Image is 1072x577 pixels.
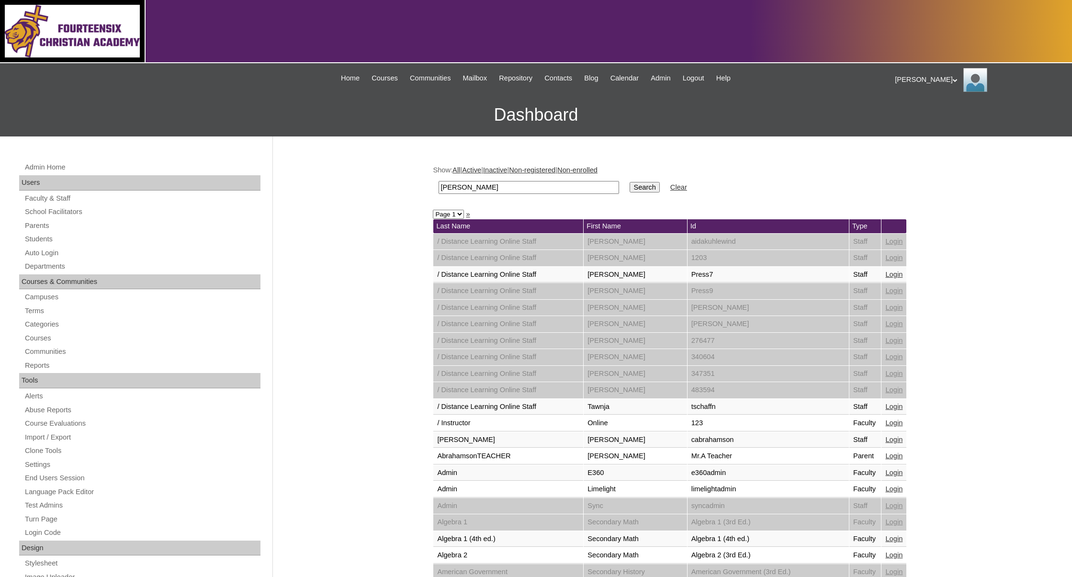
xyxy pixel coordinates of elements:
[688,415,849,431] td: 123
[584,366,687,382] td: [PERSON_NAME]
[433,498,583,514] td: Admin
[433,547,583,564] td: Algebra 2
[688,498,849,514] td: syncadmin
[849,481,881,498] td: Faculty
[584,73,598,84] span: Blog
[688,448,849,464] td: Mr.A Teacher
[24,192,260,204] a: Faculty & Staff
[885,452,903,460] a: Login
[885,370,903,377] a: Login
[885,386,903,394] a: Login
[24,499,260,511] a: Test Admins
[433,250,583,266] td: / Distance Learning Online Staff
[372,73,398,84] span: Courses
[433,219,583,233] td: Last Name
[24,513,260,525] a: Turn Page
[849,283,881,299] td: Staff
[433,349,583,365] td: / Distance Learning Online Staff
[670,183,687,191] a: Clear
[849,267,881,283] td: Staff
[651,73,671,84] span: Admin
[885,551,903,559] a: Login
[885,403,903,410] a: Login
[885,436,903,443] a: Login
[584,448,687,464] td: [PERSON_NAME]
[579,73,603,84] a: Blog
[24,260,260,272] a: Departments
[24,360,260,372] a: Reports
[688,283,849,299] td: Press9
[19,373,260,388] div: Tools
[584,267,687,283] td: [PERSON_NAME]
[433,415,583,431] td: / Instructor
[433,514,583,531] td: Algebra 1
[433,531,583,547] td: Algebra 1 (4th ed.)
[849,547,881,564] td: Faculty
[557,166,598,174] a: Non-enrolled
[584,415,687,431] td: Online
[433,432,583,448] td: [PERSON_NAME]
[849,250,881,266] td: Staff
[885,485,903,493] a: Login
[433,316,583,332] td: / Distance Learning Online Staff
[849,399,881,415] td: Staff
[584,399,687,415] td: Tawnja
[849,531,881,547] td: Faculty
[688,219,849,233] td: Id
[849,300,881,316] td: Staff
[24,206,260,218] a: School Facilitators
[410,73,451,84] span: Communities
[5,93,1067,136] h3: Dashboard
[584,481,687,498] td: Limelight
[433,300,583,316] td: / Distance Learning Online Staff
[509,166,555,174] a: Non-registered
[885,535,903,543] a: Login
[885,337,903,344] a: Login
[849,333,881,349] td: Staff
[688,366,849,382] td: 347351
[584,514,687,531] td: Secondary Math
[849,448,881,464] td: Parent
[19,175,260,191] div: Users
[885,320,903,328] a: Login
[584,234,687,250] td: [PERSON_NAME]
[716,73,731,84] span: Help
[483,166,508,174] a: Inactive
[24,318,260,330] a: Categories
[24,161,260,173] a: Admin Home
[688,531,849,547] td: Algebra 1 (4th ed.)
[630,182,659,192] input: Search
[849,514,881,531] td: Faculty
[19,541,260,556] div: Design
[433,481,583,498] td: Admin
[885,469,903,476] a: Login
[688,399,849,415] td: tschaffn
[341,73,360,84] span: Home
[584,432,687,448] td: [PERSON_NAME]
[24,459,260,471] a: Settings
[849,432,881,448] td: Staff
[584,283,687,299] td: [PERSON_NAME]
[24,472,260,484] a: End Users Session
[433,234,583,250] td: / Distance Learning Online Staff
[885,254,903,261] a: Login
[849,465,881,481] td: Faculty
[24,291,260,303] a: Campuses
[19,274,260,290] div: Courses & Communities
[433,465,583,481] td: Admin
[688,432,849,448] td: cabrahamson
[849,316,881,332] td: Staff
[584,349,687,365] td: [PERSON_NAME]
[584,498,687,514] td: Sync
[610,73,639,84] span: Calendar
[885,419,903,427] a: Login
[584,465,687,481] td: E360
[895,68,1062,92] div: [PERSON_NAME]
[544,73,572,84] span: Contacts
[462,166,481,174] a: Active
[584,382,687,398] td: [PERSON_NAME]
[458,73,492,84] a: Mailbox
[688,267,849,283] td: Press7
[433,333,583,349] td: / Distance Learning Online Staff
[885,502,903,509] a: Login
